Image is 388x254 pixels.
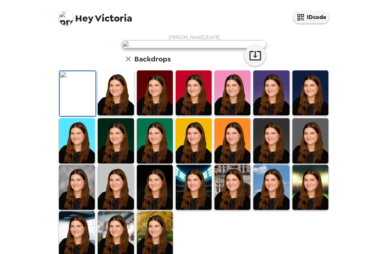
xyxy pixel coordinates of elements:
span: Victoria [59,7,132,23]
button: IDcode [293,11,329,23]
span: [PERSON_NAME] , [DATE] [168,34,220,40]
img: user [122,40,266,48]
img: profile pic [59,11,73,25]
img: Original [60,71,96,116]
h6: Backdrops [134,53,171,65]
span: Hey [75,12,93,25]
